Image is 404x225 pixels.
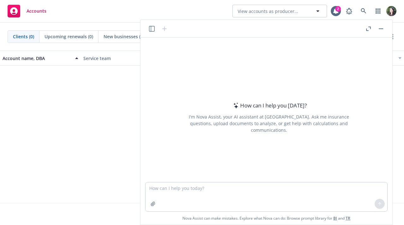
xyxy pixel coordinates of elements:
a: Search [357,5,370,17]
a: BI [333,216,337,221]
a: more [389,33,396,40]
a: Accounts [5,2,49,20]
img: photo [386,6,396,16]
span: View accounts as producer... [238,8,298,15]
span: Upcoming renewals (0) [45,33,93,40]
span: New businesses (0) [104,33,144,40]
div: Account name, DBA [3,55,71,62]
a: TR [346,216,350,221]
button: Service team [81,51,162,66]
button: View accounts as producer... [232,5,327,17]
span: Clients (0) [13,33,34,40]
a: Switch app [372,5,384,17]
div: Service team [83,55,159,62]
div: I'm Nova Assist, your AI assistant at [GEOGRAPHIC_DATA]. Ask me insurance questions, upload docum... [180,113,358,133]
div: How can I help you [DATE]? [231,101,307,110]
span: Accounts [27,9,46,14]
div: 2 [335,6,341,12]
span: Nova Assist can make mistakes. Explore what Nova can do: Browse prompt library for and [182,212,350,225]
a: Report a Bug [343,5,355,17]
